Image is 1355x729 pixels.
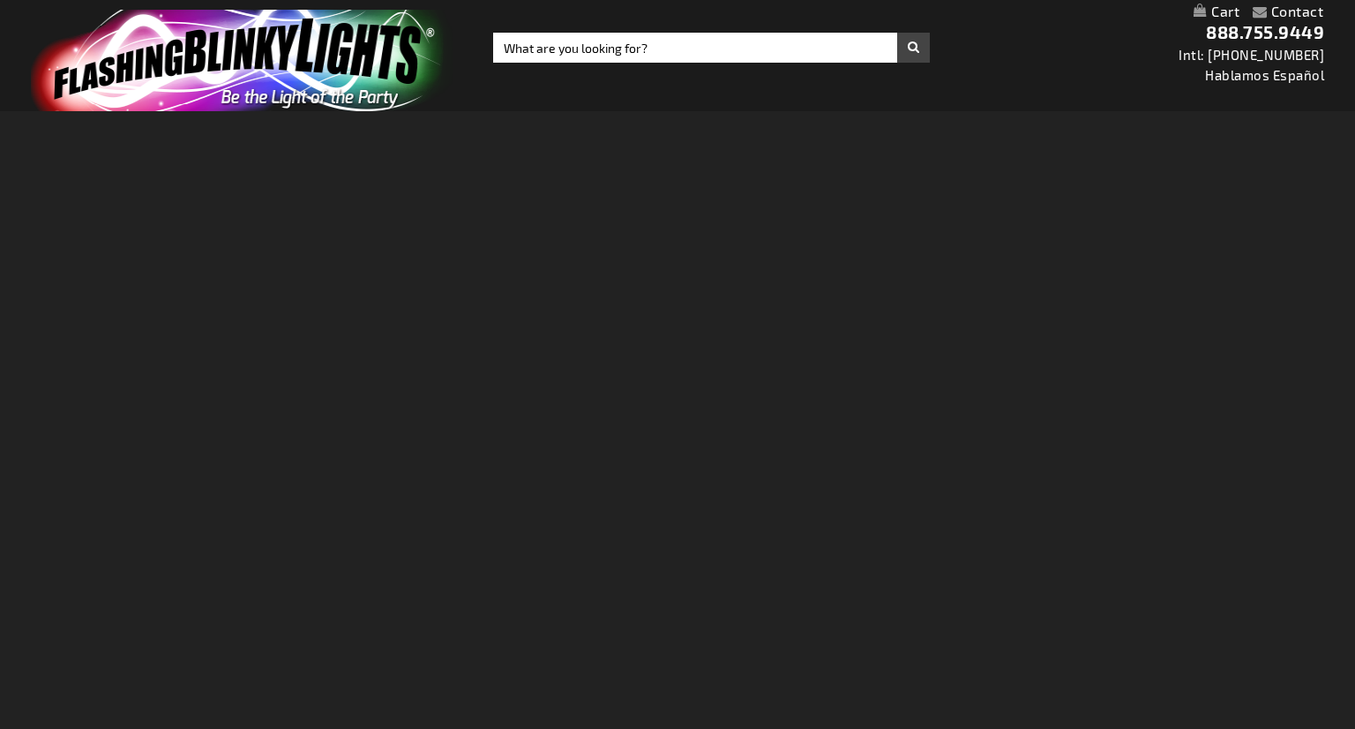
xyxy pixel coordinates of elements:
[493,33,930,63] input: What are you looking for?
[1179,47,1324,63] a: Intl: [PHONE_NUMBER]
[18,10,467,111] a: store logo
[1205,67,1324,83] span: Hablamos Español
[897,33,930,63] button: Search
[31,10,453,111] img: FlashingBlinkyLights.com
[1271,3,1324,19] a: Contact
[1206,21,1324,42] a: 888.755.9449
